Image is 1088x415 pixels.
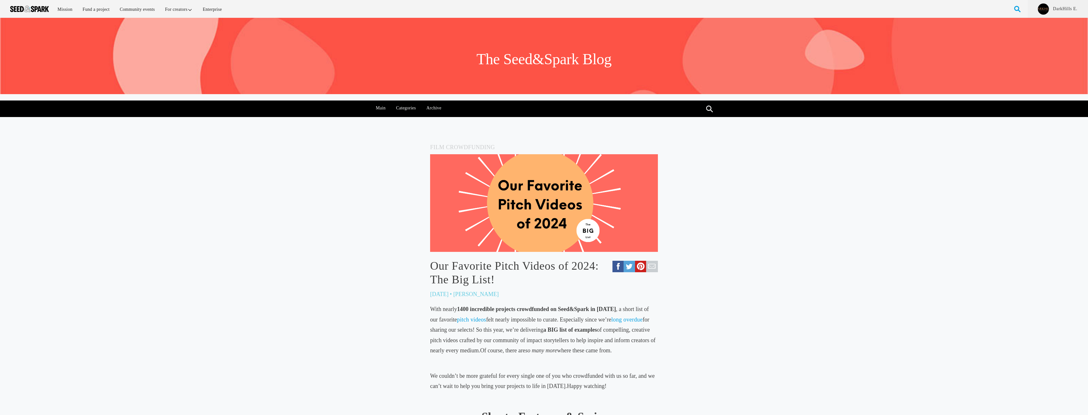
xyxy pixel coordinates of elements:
a: For creators [161,3,197,16]
a: Community events [115,3,159,16]
a: Enterprise [198,3,226,16]
img: favorite%20blogs%20of%202024.png [430,154,658,252]
a: long overdue [611,316,643,323]
span: here are where these came from. [507,347,612,354]
h1: The Seed&Spark Blog [476,50,612,69]
strong: a BIG list of examples [543,327,597,333]
a: Our Favorite Pitch Videos of 2024: The Big List! [430,259,658,287]
em: many more [532,347,557,354]
span: With nearly , a short list of our favorite felt nearly impossible to curate. Especially since we’re [430,306,649,322]
a: pitch videos [457,316,486,323]
span: Of course, t [480,347,507,354]
img: Seed amp; Spark [10,6,49,12]
p: [DATE] [430,289,449,299]
em: so [525,347,530,354]
span: Happy watching! [567,383,606,389]
strong: 1400 incredible projects crowdfunded on Seed&Spark in [DATE] [457,306,616,312]
a: Main [373,100,389,116]
span: for sharing our selects! So this year, we’re delivering of compelling, creative pitch videos craf... [430,316,655,354]
span: We couldn’t be more grateful for every single one of you who crowdfunded with us so far, and we c... [430,373,655,389]
a: Mission [53,3,77,16]
a: DarkHills E. [1052,6,1078,12]
a: Archive [423,100,445,116]
a: Fund a project [78,3,114,16]
a: Categories [393,100,419,116]
img: b43f3a461490f4a4.jpg [1038,3,1049,15]
p: • [PERSON_NAME] [450,289,499,299]
h5: Film Crowdfunding [430,142,658,152]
